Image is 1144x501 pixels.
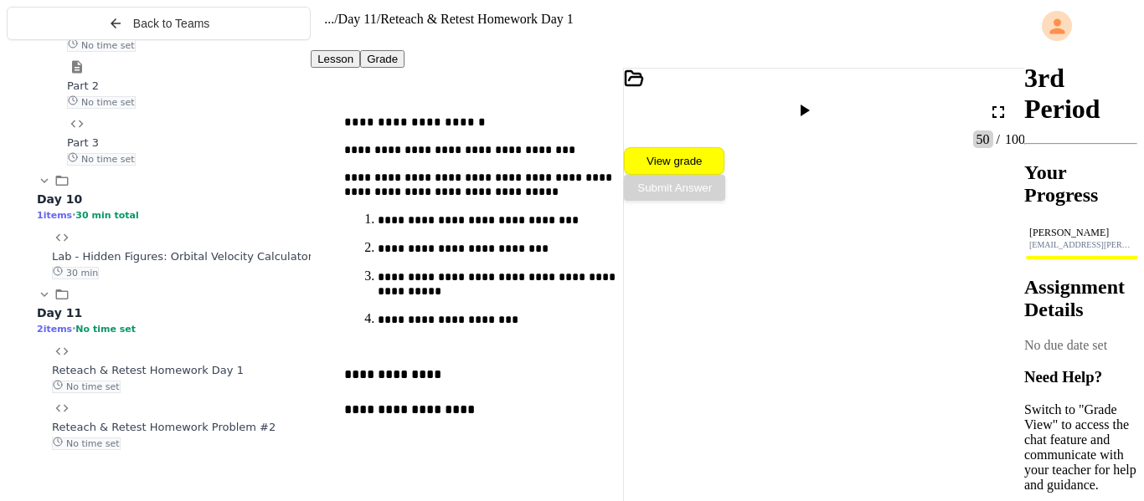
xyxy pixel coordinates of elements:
span: 1 items [37,210,72,221]
span: 100 [1002,132,1025,146]
h2: Assignment Details [1024,276,1137,321]
span: 2 items [37,324,72,335]
span: No time set [52,381,121,393]
span: No time set [67,39,136,52]
span: No time set [52,437,121,450]
span: 30 min [52,267,99,279]
span: No time set [67,96,136,109]
div: [EMAIL_ADDRESS][PERSON_NAME][DOMAIN_NAME] [1029,240,1132,249]
span: • [72,209,75,221]
span: Part 3 [67,136,99,149]
span: ... [324,12,334,26]
span: / [334,12,338,26]
h2: Your Progress [1024,161,1137,207]
div: My Account [1024,7,1137,45]
span: Lab - Hidden Figures: Orbital Velocity Calculator [52,250,312,263]
span: No time set [67,153,136,166]
p: Switch to "Grade View" to access the chat feature and communicate with your teacher for help and ... [1024,402,1137,493]
button: Back to Teams [7,7,311,40]
h1: 3rd Period [1024,63,1137,125]
button: Submit Answer [624,175,725,201]
span: Submit Answer [637,181,712,194]
span: 50 [973,130,993,148]
button: Grade [360,50,405,68]
div: [PERSON_NAME] [1029,227,1132,239]
span: Day 11 [37,306,82,320]
span: Back to Teams [133,17,210,30]
span: Part 2 [67,79,99,92]
span: 30 min total [75,210,138,221]
span: Reteach & Retest Homework Day 1 [52,364,244,376]
span: • [72,323,75,335]
span: Reteach & Retest Homework Problem #2 [52,421,276,433]
button: Lesson [311,50,360,68]
span: Reteach & Retest Homework Day 1 [380,12,574,26]
h3: Need Help? [1024,368,1137,386]
span: No time set [75,324,136,335]
div: No due date set [1024,338,1137,353]
span: / [377,12,380,26]
span: / [997,132,1000,146]
span: Day 10 [37,192,82,206]
span: Day 11 [338,12,377,26]
button: View grade [624,147,724,175]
